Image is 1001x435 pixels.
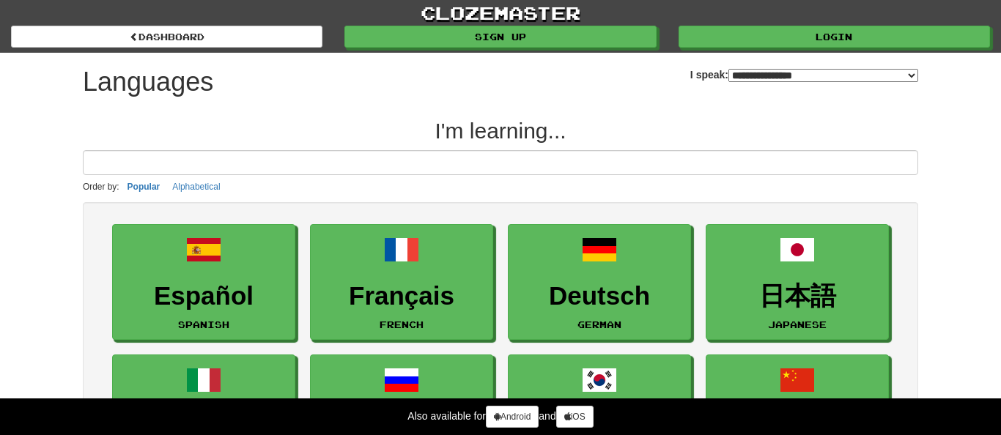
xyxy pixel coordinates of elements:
small: Order by: [83,182,119,192]
a: Login [679,26,990,48]
small: French [380,319,424,330]
h1: Languages [83,67,213,97]
small: Japanese [768,319,827,330]
a: Sign up [344,26,656,48]
h3: Français [318,282,485,311]
a: 日本語Japanese [706,224,889,341]
button: Popular [123,179,165,195]
a: dashboard [11,26,322,48]
a: DeutschGerman [508,224,691,341]
label: I speak: [690,67,918,82]
h2: I'm learning... [83,119,918,143]
a: iOS [556,406,594,428]
h3: Deutsch [516,282,683,311]
button: Alphabetical [168,179,224,195]
a: EspañolSpanish [112,224,295,341]
a: Android [486,406,539,428]
small: German [577,319,621,330]
small: Spanish [178,319,229,330]
a: FrançaisFrench [310,224,493,341]
select: I speak: [728,69,918,82]
h3: Español [120,282,287,311]
h3: 日本語 [714,282,881,311]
